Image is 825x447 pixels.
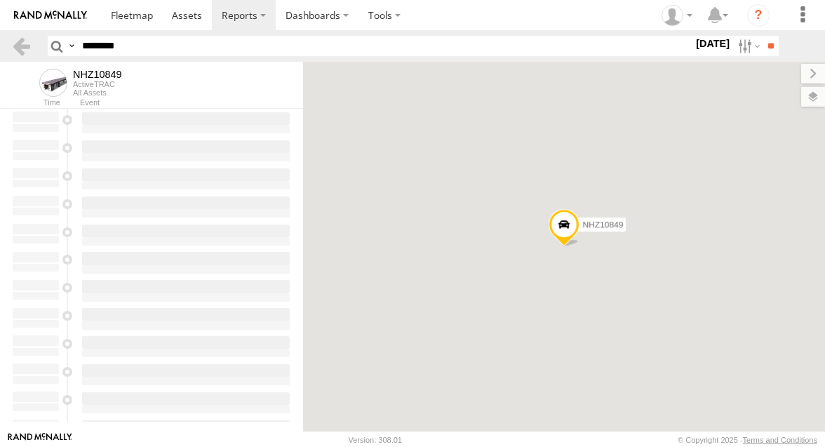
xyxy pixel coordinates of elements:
i: ? [747,4,770,27]
div: Time [11,100,60,107]
div: Version: 308.01 [349,436,402,444]
label: Search Filter Options [732,36,763,56]
div: NHZ10849 - View Asset History [73,69,122,80]
div: ActiveTRAC [73,80,122,88]
a: Visit our Website [8,433,72,447]
span: NHZ10849 [582,220,623,229]
a: Terms and Conditions [743,436,817,444]
div: Zulema McIntosch [657,5,697,26]
label: Search Query [66,36,77,56]
img: rand-logo.svg [14,11,87,20]
div: Event [80,100,303,107]
a: Back to previous Page [11,36,32,56]
div: © Copyright 2025 - [678,436,817,444]
div: All Assets [73,88,122,97]
label: [DATE] [693,36,732,51]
